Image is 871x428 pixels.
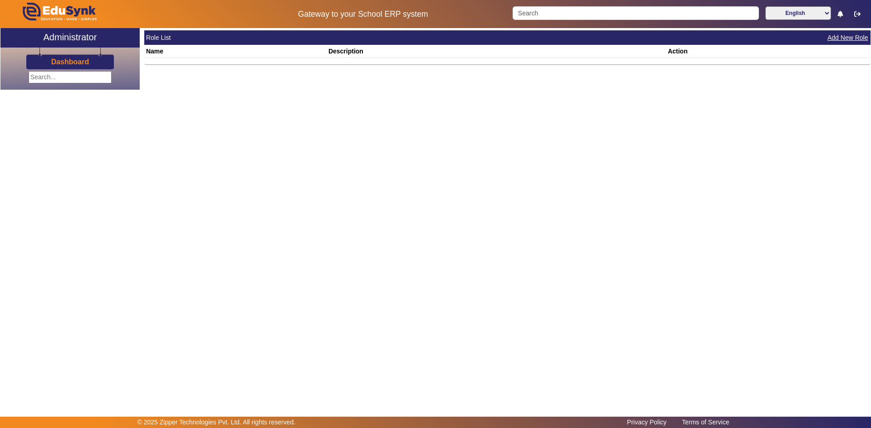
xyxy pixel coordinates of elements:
[0,28,140,48] a: Administrator
[44,32,97,43] h2: Administrator
[827,32,869,43] button: Add New Role
[51,58,89,66] h3: Dashboard
[327,45,666,58] th: Description
[51,57,90,67] a: Dashboard
[666,45,871,58] th: Action
[137,418,296,427] p: © 2025 Zipper Technologies Pvt. Ltd. All rights reserved.
[622,416,671,428] a: Privacy Policy
[223,10,503,19] h5: Gateway to your School ERP system
[144,30,871,45] mat-card-header: Role List
[29,71,112,83] input: Search...
[513,6,758,20] input: Search
[144,45,327,58] th: Name
[677,416,734,428] a: Terms of Service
